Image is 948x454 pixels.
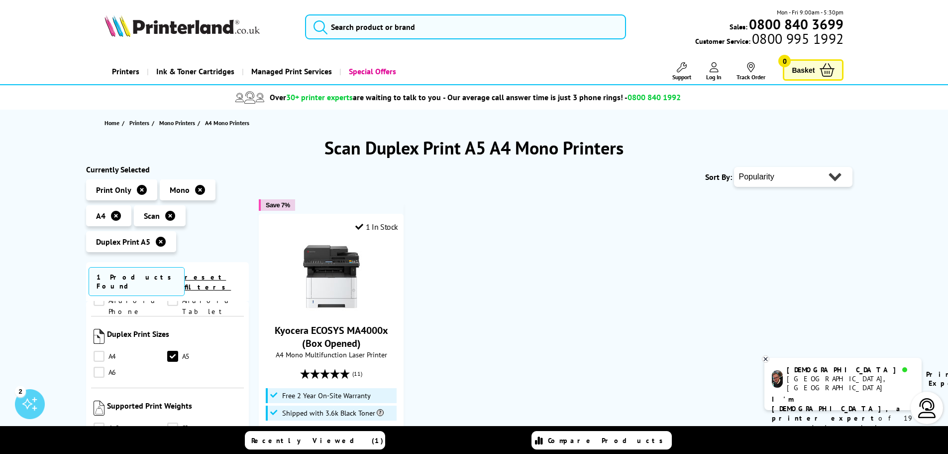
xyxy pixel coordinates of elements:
a: Home [105,118,122,128]
span: Mono [170,185,190,195]
a: Managed Print Services [242,59,339,84]
a: Log In [706,62,722,81]
span: 30+ printer experts [286,92,353,102]
input: Search product or brand [305,14,626,39]
span: Scan [144,211,160,221]
span: Support [672,73,691,81]
h1: Scan Duplex Print A5 A4 Mono Printers [86,136,862,159]
img: Printerland Logo [105,15,260,37]
span: Recently Viewed (1) [251,436,384,445]
span: Shipped with 3.6k Black Toner [282,409,384,417]
span: (11) [352,364,362,383]
a: Track Order [737,62,765,81]
a: reset filters [185,273,231,292]
span: Over are waiting to talk to you [270,92,441,102]
a: Compare Products [531,431,672,450]
img: Kyocera ECOSYS MA4000x (Box Opened) [294,239,369,314]
span: 0 [778,55,791,67]
a: A4 [94,351,168,362]
a: Recently Viewed (1) [245,431,385,450]
span: Save 7% [266,201,290,209]
span: 0800 840 1992 [628,92,681,102]
a: Android Tablet [167,295,241,306]
a: Kyocera ECOSYS MA4000x (Box Opened) [275,324,388,350]
div: Currently Selected [86,164,249,174]
a: Special Offers [339,59,404,84]
span: Basket [792,63,815,77]
a: Android Phone [94,295,168,306]
a: 80gsm [167,423,241,434]
span: Compare Products [548,436,668,445]
button: Save 7% [259,199,295,211]
a: Printers [129,118,152,128]
a: Kyocera ECOSYS MA4000x (Box Opened) [294,306,369,316]
b: 0800 840 3699 [749,15,843,33]
div: 2 [15,386,26,397]
span: Print Only [96,185,131,195]
div: [GEOGRAPHIC_DATA], [GEOGRAPHIC_DATA] [787,374,914,392]
div: 1 In Stock [355,222,398,232]
span: Ink & Toner Cartridges [156,59,234,84]
span: Duplex Print A5 [96,237,150,247]
img: user-headset-light.svg [917,398,937,418]
img: chris-livechat.png [772,370,783,388]
span: Sort By: [705,172,732,182]
span: 1 Products Found [89,267,185,296]
span: - Our average call answer time is just 3 phone rings! - [443,92,681,102]
span: Mono Printers [159,118,195,128]
a: A6 [94,367,168,378]
span: Supported Print Weights [107,401,241,418]
a: Ink & Toner Cartridges [147,59,242,84]
span: Free 2 Year On-Site Warranty [282,392,371,400]
span: Sales: [730,22,747,31]
a: Printers [105,59,147,84]
p: of 19 years! I can help you choose the right product [772,395,914,452]
a: Basket 0 [783,59,843,81]
a: Mono Printers [159,118,198,128]
a: 60gsm [94,423,168,434]
span: Duplex Print Sizes [107,329,241,346]
img: Duplex Print Sizes [94,329,105,344]
span: Customer Service: [695,34,843,46]
a: Printerland Logo [105,15,293,39]
span: Mon - Fri 9:00am - 5:30pm [777,7,843,17]
span: A4 [96,211,105,221]
a: A5 [167,351,241,362]
span: Log In [706,73,722,81]
b: I'm [DEMOGRAPHIC_DATA], a printer expert [772,395,903,423]
span: 0800 995 1992 [750,34,843,43]
a: 0800 840 3699 [747,19,843,29]
img: Supported Print Weights [94,401,105,416]
span: A4 Mono Multifunction Laser Printer [264,350,398,359]
a: Support [672,62,691,81]
span: A4 Mono Printers [205,119,249,127]
div: [DEMOGRAPHIC_DATA] [787,365,914,374]
span: Printers [129,118,149,128]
